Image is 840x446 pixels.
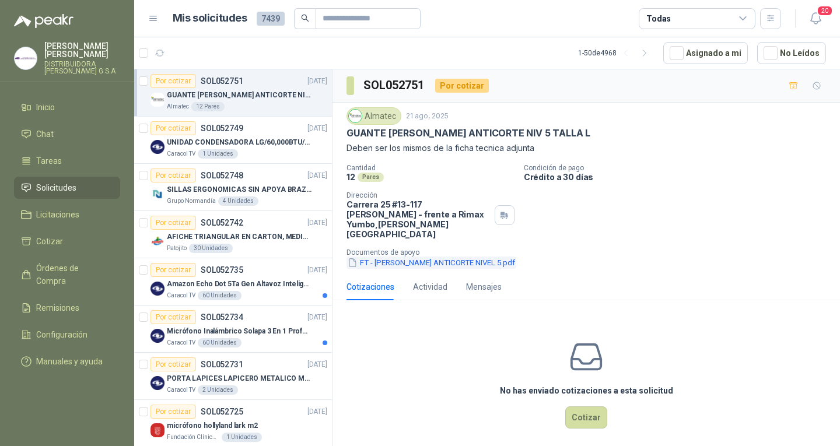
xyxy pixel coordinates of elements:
[167,244,187,253] p: Patojito
[44,61,120,75] p: DISTRIBUIDORA [PERSON_NAME] G S.A
[150,405,196,419] div: Por cotizar
[346,107,401,125] div: Almatec
[363,76,426,94] h3: SOL052751
[201,124,243,132] p: SOL052749
[817,5,833,16] span: 20
[167,291,195,300] p: Caracol TV
[150,74,196,88] div: Por cotizar
[466,280,502,293] div: Mensajes
[201,266,243,274] p: SOL052735
[14,177,120,199] a: Solicitudes
[150,93,164,107] img: Company Logo
[346,280,394,293] div: Cotizaciones
[201,219,243,227] p: SOL052742
[358,173,384,182] div: Pares
[134,164,332,211] a: Por cotizarSOL052748[DATE] Company LogoSILLAS ERGONOMICAS SIN APOYA BRAZOSGrupo Normandía4 Unidades
[524,172,835,182] p: Crédito a 30 días
[150,234,164,248] img: Company Logo
[14,297,120,319] a: Remisiones
[191,102,225,111] div: 12 Pares
[150,263,196,277] div: Por cotizar
[346,164,514,172] p: Cantidad
[307,265,327,276] p: [DATE]
[307,406,327,417] p: [DATE]
[346,248,835,257] p: Documentos de apoyo
[134,258,332,305] a: Por cotizarSOL052735[DATE] Company LogoAmazon Echo Dot 5Ta Gen Altavoz Inteligente Alexa AzulCara...
[346,127,590,139] p: GUANTE [PERSON_NAME] ANTICORTE NIV 5 TALLA L
[14,350,120,373] a: Manuales y ayuda
[14,14,73,28] img: Logo peakr
[36,301,79,314] span: Remisiones
[307,123,327,134] p: [DATE]
[201,313,243,321] p: SOL052734
[346,257,516,269] button: FT - [PERSON_NAME] ANTICORTE NIVEL 5.pdf
[150,310,196,324] div: Por cotizar
[134,211,332,258] a: Por cotizarSOL052742[DATE] Company LogoAFICHE TRIANGULAR EN CARTON, MEDIDAS 30 CM X 45 CMPatojito...
[36,262,109,287] span: Órdenes de Compra
[167,433,219,442] p: Fundación Clínica Shaio
[150,423,164,437] img: Company Logo
[167,102,189,111] p: Almatec
[150,329,164,343] img: Company Logo
[167,90,312,101] p: GUANTE [PERSON_NAME] ANTICORTE NIV 5 TALLA L
[663,42,748,64] button: Asignado a mi
[150,376,164,390] img: Company Logo
[14,150,120,172] a: Tareas
[198,149,238,159] div: 1 Unidades
[14,203,120,226] a: Licitaciones
[36,328,87,341] span: Configuración
[173,10,247,27] h1: Mis solicitudes
[500,384,673,397] h3: No has enviado cotizaciones a esta solicitud
[222,433,262,442] div: 1 Unidades
[36,101,55,114] span: Inicio
[36,208,79,221] span: Licitaciones
[15,47,37,69] img: Company Logo
[14,96,120,118] a: Inicio
[167,149,195,159] p: Caracol TV
[14,324,120,346] a: Configuración
[307,217,327,229] p: [DATE]
[201,171,243,180] p: SOL052748
[346,191,490,199] p: Dirección
[150,357,196,371] div: Por cotizar
[307,312,327,323] p: [DATE]
[167,326,312,337] p: Micrófono Inalámbrico Solapa 3 En 1 Profesional F11-2 X2
[150,282,164,296] img: Company Logo
[36,128,54,141] span: Chat
[346,172,355,182] p: 12
[150,140,164,154] img: Company Logo
[134,117,332,164] a: Por cotizarSOL052749[DATE] Company LogoUNIDAD CONDENSADORA LG/60,000BTU/220V/R410A: ICaracol TV1 ...
[307,170,327,181] p: [DATE]
[167,279,312,290] p: Amazon Echo Dot 5Ta Gen Altavoz Inteligente Alexa Azul
[167,184,312,195] p: SILLAS ERGONOMICAS SIN APOYA BRAZOS
[150,216,196,230] div: Por cotizar
[14,123,120,145] a: Chat
[757,42,826,64] button: No Leídos
[524,164,835,172] p: Condición de pago
[198,338,242,347] div: 60 Unidades
[167,137,312,148] p: UNIDAD CONDENSADORA LG/60,000BTU/220V/R410A: I
[14,230,120,252] a: Cotizar
[218,196,258,206] div: 4 Unidades
[167,420,258,431] p: micrófono hollyland lark m2
[36,355,103,368] span: Manuales y ayuda
[435,79,489,93] div: Por cotizar
[14,257,120,292] a: Órdenes de Compra
[805,8,826,29] button: 20
[346,199,490,239] p: Carrera 25 #13-117 [PERSON_NAME] - frente a Rimax Yumbo , [PERSON_NAME][GEOGRAPHIC_DATA]
[201,408,243,416] p: SOL052725
[349,110,362,122] img: Company Logo
[134,69,332,117] a: Por cotizarSOL052751[DATE] Company LogoGUANTE [PERSON_NAME] ANTICORTE NIV 5 TALLA LAlmatec12 Pares
[198,385,238,395] div: 2 Unidades
[36,181,76,194] span: Solicitudes
[201,77,243,85] p: SOL052751
[134,305,332,353] a: Por cotizarSOL052734[DATE] Company LogoMicrófono Inalámbrico Solapa 3 En 1 Profesional F11-2 X2Ca...
[36,154,62,167] span: Tareas
[167,338,195,347] p: Caracol TV
[198,291,242,300] div: 60 Unidades
[301,14,309,22] span: search
[189,244,233,253] div: 30 Unidades
[346,142,826,154] p: Deben ser los mismos de la ficha tecnica adjunta
[201,360,243,368] p: SOL052731
[150,121,196,135] div: Por cotizar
